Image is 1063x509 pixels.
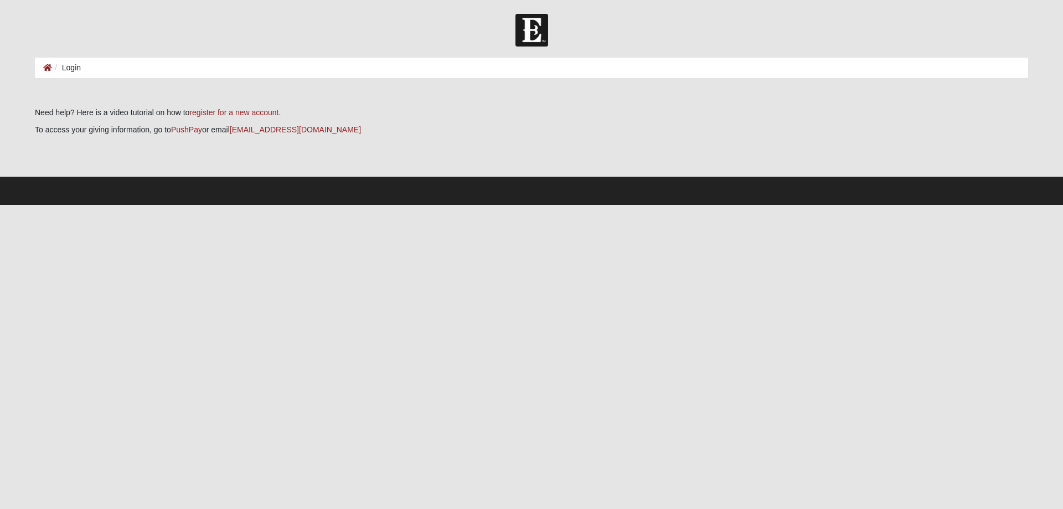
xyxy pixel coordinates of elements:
[35,107,1028,119] p: Need help? Here is a video tutorial on how to .
[171,125,202,134] a: PushPay
[515,14,548,47] img: Church of Eleven22 Logo
[189,108,278,117] a: register for a new account
[35,124,1028,136] p: To access your giving information, go to or email
[230,125,361,134] a: [EMAIL_ADDRESS][DOMAIN_NAME]
[52,62,81,74] li: Login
